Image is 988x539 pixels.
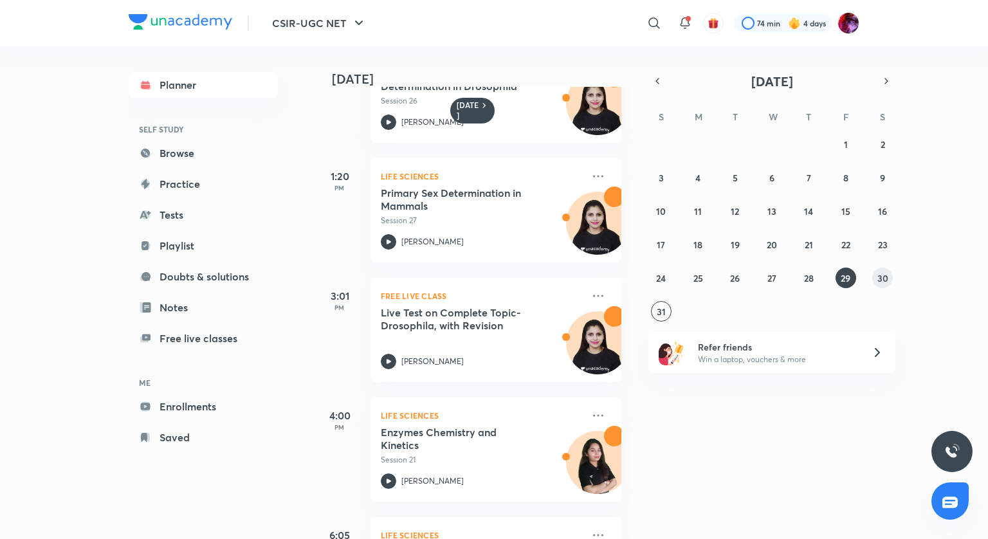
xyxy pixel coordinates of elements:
[656,205,666,217] abbr: August 10, 2025
[733,172,738,184] abbr: August 5, 2025
[381,288,583,304] p: FREE LIVE CLASS
[767,272,776,284] abbr: August 27, 2025
[381,426,541,452] h5: Enzymes Chemistry and Kinetics
[659,340,684,365] img: referral
[698,354,856,365] p: Win a laptop, vouchers & more
[767,239,777,251] abbr: August 20, 2025
[693,272,703,284] abbr: August 25, 2025
[733,111,738,123] abbr: Tuesday
[841,205,850,217] abbr: August 15, 2025
[651,167,672,188] button: August 3, 2025
[807,172,811,184] abbr: August 7, 2025
[666,72,877,90] button: [DATE]
[659,111,664,123] abbr: Sunday
[806,111,811,123] abbr: Thursday
[872,167,893,188] button: August 9, 2025
[567,199,628,260] img: Avatar
[878,205,887,217] abbr: August 16, 2025
[381,408,583,423] p: Life Sciences
[129,14,232,30] img: Company Logo
[129,202,278,228] a: Tests
[129,295,278,320] a: Notes
[693,239,702,251] abbr: August 18, 2025
[725,234,746,255] button: August 19, 2025
[401,356,464,367] p: [PERSON_NAME]
[798,167,819,188] button: August 7, 2025
[567,318,628,380] img: Avatar
[703,13,724,33] button: avatar
[843,172,848,184] abbr: August 8, 2025
[129,264,278,289] a: Doubts & solutions
[698,340,856,354] h6: Refer friends
[841,272,850,284] abbr: August 29, 2025
[688,268,708,288] button: August 25, 2025
[725,268,746,288] button: August 26, 2025
[381,306,541,332] h5: Live Test on Complete Topic- Drosophila, with Revision
[314,423,365,431] p: PM
[129,171,278,197] a: Practice
[688,201,708,221] button: August 11, 2025
[805,239,813,251] abbr: August 21, 2025
[872,201,893,221] button: August 16, 2025
[877,272,888,284] abbr: August 30, 2025
[837,12,859,34] img: Bidhu Bhushan
[872,234,893,255] button: August 23, 2025
[762,167,782,188] button: August 6, 2025
[762,201,782,221] button: August 13, 2025
[567,79,628,141] img: Avatar
[695,172,700,184] abbr: August 4, 2025
[129,72,278,98] a: Planner
[651,201,672,221] button: August 10, 2025
[767,205,776,217] abbr: August 13, 2025
[656,272,666,284] abbr: August 24, 2025
[314,169,365,184] h5: 1:20
[725,201,746,221] button: August 12, 2025
[381,95,583,107] p: Session 26
[769,172,774,184] abbr: August 6, 2025
[688,167,708,188] button: August 4, 2025
[457,100,479,121] h6: [DATE]
[401,236,464,248] p: [PERSON_NAME]
[651,301,672,322] button: August 31, 2025
[769,111,778,123] abbr: Wednesday
[651,268,672,288] button: August 24, 2025
[314,288,365,304] h5: 3:01
[836,234,856,255] button: August 22, 2025
[314,408,365,423] h5: 4:00
[129,425,278,450] a: Saved
[762,234,782,255] button: August 20, 2025
[762,268,782,288] button: August 27, 2025
[731,239,740,251] abbr: August 19, 2025
[798,234,819,255] button: August 21, 2025
[401,116,464,128] p: [PERSON_NAME]
[129,394,278,419] a: Enrollments
[836,201,856,221] button: August 15, 2025
[836,134,856,154] button: August 1, 2025
[804,205,813,217] abbr: August 14, 2025
[657,239,665,251] abbr: August 17, 2025
[841,239,850,251] abbr: August 22, 2025
[381,454,583,466] p: Session 21
[264,10,374,36] button: CSIR-UGC NET
[730,272,740,284] abbr: August 26, 2025
[314,184,365,192] p: PM
[694,205,702,217] abbr: August 11, 2025
[880,111,885,123] abbr: Saturday
[731,205,739,217] abbr: August 12, 2025
[129,140,278,166] a: Browse
[381,215,583,226] p: Session 27
[872,134,893,154] button: August 2, 2025
[567,438,628,500] img: Avatar
[881,138,885,151] abbr: August 2, 2025
[836,268,856,288] button: August 29, 2025
[880,172,885,184] abbr: August 9, 2025
[129,118,278,140] h6: SELF STUDY
[788,17,801,30] img: streak
[651,234,672,255] button: August 17, 2025
[381,169,583,184] p: Life Sciences
[129,325,278,351] a: Free live classes
[751,73,793,90] span: [DATE]
[129,233,278,259] a: Playlist
[401,475,464,487] p: [PERSON_NAME]
[129,372,278,394] h6: ME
